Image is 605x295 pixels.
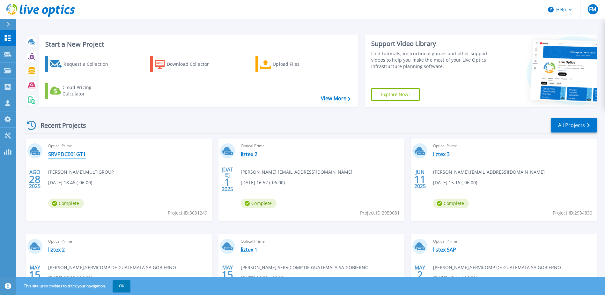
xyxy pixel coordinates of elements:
span: [PERSON_NAME] , [EMAIL_ADDRESS][DOMAIN_NAME] [241,169,352,176]
div: JUN 2025 [414,168,426,191]
span: Complete [433,199,469,208]
div: Support Video Library [371,40,490,48]
span: [DATE] 15:16 (-06:00) [433,179,477,186]
a: Download Collector [150,56,221,72]
span: Optical Prime [433,142,593,149]
div: Recent Projects [25,117,95,133]
a: View More [321,95,350,102]
div: AGO 2025 [29,168,41,191]
span: Project ID: 2959681 [360,209,400,216]
div: Upload Files [273,58,324,71]
span: 2 [417,272,423,277]
span: [PERSON_NAME] , [EMAIL_ADDRESS][DOMAIN_NAME] [433,169,545,176]
span: Project ID: 3031249 [168,209,207,216]
span: 15 [29,272,41,277]
a: liztex 2 [241,151,257,157]
span: [PERSON_NAME] , SERVICOMP DE GUATEMALA SA GOBIERNO [241,264,369,271]
div: Download Collector [167,58,218,71]
a: liztex 3 [433,151,450,157]
span: Optical Prime [433,238,593,245]
span: [DATE] 06:23 (-06:00) [241,275,285,282]
div: Cloud Pricing Calculator [63,84,114,97]
span: This site uses cookies to track your navigation. [18,280,130,292]
span: [PERSON_NAME] , MULTIGROUP [48,169,114,176]
span: [DATE] 15:41 (-06:00) [433,275,477,282]
a: liztex 1 [241,246,257,253]
div: MAY 2025 [414,263,426,286]
span: [DATE] 06:23 (-06:00) [48,275,92,282]
div: [DATE] 2025 [221,168,233,191]
a: SRVPDC001GT1 [48,151,86,157]
span: [PERSON_NAME] , SERVICOMP DE GUATEMALA SA GOBIERNO [433,264,561,271]
a: Request a Collection [45,56,116,72]
span: 1 [225,179,230,185]
div: MAY 2025 [221,263,233,286]
a: Cloud Pricing Calculator [45,83,116,99]
span: Optical Prime [48,238,208,245]
a: Upload Files [255,56,327,72]
span: [PERSON_NAME] , SERVICOMP DE GUATEMALA SA GOBIERNO [48,264,176,271]
span: Complete [48,199,84,208]
a: Explore Now! [371,88,420,101]
a: listex SAP [433,246,456,253]
span: 15 [222,272,233,277]
div: Request a Collection [63,58,114,71]
span: FM [589,7,596,12]
h3: Start a New Project [45,41,350,48]
a: All Projects [551,118,597,132]
span: Optical Prime [241,142,401,149]
span: Optical Prime [241,238,401,245]
span: 28 [29,177,41,182]
span: Project ID: 2934830 [553,209,592,216]
div: MAY 2025 [29,263,41,286]
span: Complete [241,199,277,208]
button: OK [113,280,130,292]
span: [DATE] 18:46 (-06:00) [48,179,92,186]
span: [DATE] 16:52 (-06:00) [241,179,285,186]
span: 11 [414,177,426,182]
a: liztex 2 [48,246,65,253]
span: Optical Prime [48,142,208,149]
div: Find tutorials, instructional guides and other support videos to help you make the most of your L... [371,50,490,70]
